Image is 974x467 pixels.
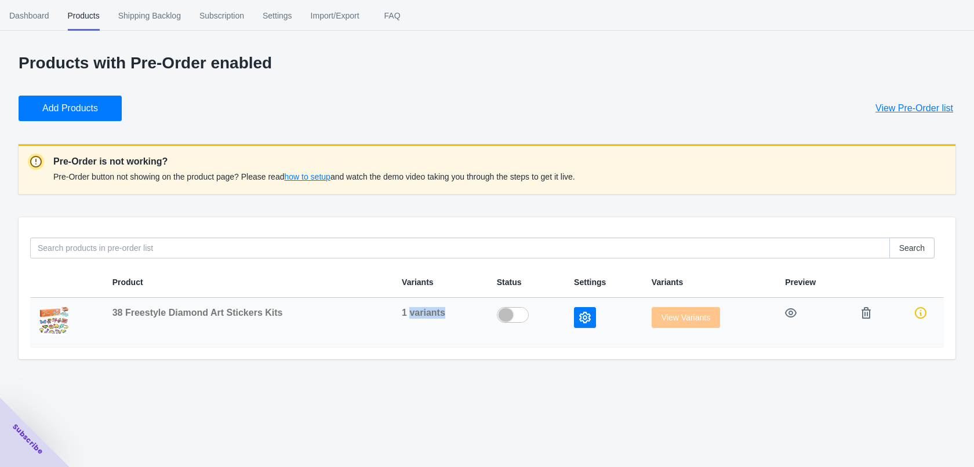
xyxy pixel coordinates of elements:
button: Search [889,238,935,258]
span: Product [112,278,143,287]
span: View Pre-Order list [875,103,953,114]
span: Preview [785,278,816,287]
span: Shipping Backlog [118,1,181,31]
span: Variants [652,278,683,287]
span: Import/Export [311,1,359,31]
span: 1 variants [402,308,445,318]
span: Subscription [199,1,244,31]
span: FAQ [378,1,407,31]
p: Products with Pre-Order enabled [19,54,955,72]
span: Pre-Order button not showing on the product page? Please read and watch the demo video taking you... [53,172,575,181]
button: Add Products [19,96,122,121]
span: Status [497,278,522,287]
span: Products [68,1,100,31]
button: View Pre-Order list [862,96,967,121]
span: 38 Freestyle Diamond Art Stickers Kits [112,308,283,318]
span: Variants [402,278,433,287]
span: Subscribe [10,422,45,457]
span: how to setup [284,172,330,181]
span: Add Products [42,103,98,114]
span: Dashboard [9,1,49,31]
img: 38-Freestyle-Diamond-Painting-Stickers-Kits-ARTDOT-145695633.jpg [39,307,68,335]
p: Pre-Order is not working? [53,155,575,169]
span: Settings [574,278,606,287]
span: Settings [263,1,292,31]
span: Search [899,243,925,253]
input: Search products in pre-order list [30,238,890,258]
